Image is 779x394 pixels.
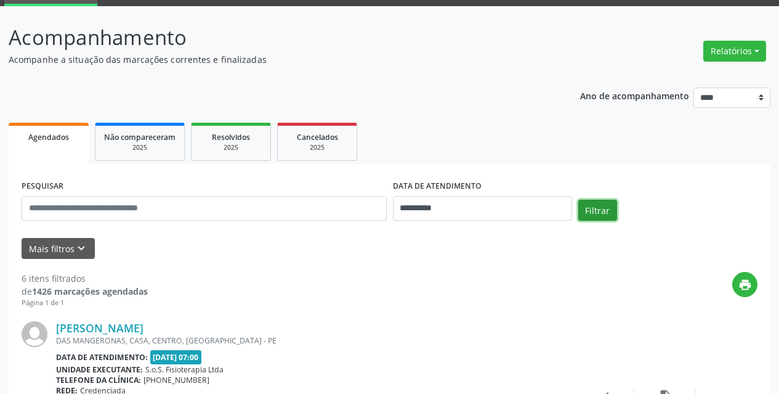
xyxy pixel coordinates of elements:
[104,143,176,152] div: 2025
[22,298,148,308] div: Página 1 de 1
[393,177,482,196] label: DATA DE ATENDIMENTO
[145,364,224,375] span: S.o.S. Fisioterapia Ltda
[580,88,689,103] p: Ano de acompanhamento
[22,285,148,298] div: de
[22,272,148,285] div: 6 itens filtrados
[703,41,766,62] button: Relatórios
[9,53,542,66] p: Acompanhe a situação das marcações correntes e finalizadas
[56,375,141,385] b: Telefone da clínica:
[200,143,262,152] div: 2025
[22,177,63,196] label: PESQUISAR
[22,321,47,347] img: img
[56,352,148,363] b: Data de atendimento:
[578,200,617,221] button: Filtrar
[143,375,209,385] span: [PHONE_NUMBER]
[56,321,143,335] a: [PERSON_NAME]
[56,364,143,375] b: Unidade executante:
[9,22,542,53] p: Acompanhamento
[28,132,69,142] span: Agendados
[104,132,176,142] span: Não compareceram
[286,143,348,152] div: 2025
[738,278,752,292] i: print
[732,272,757,297] button: print
[22,238,95,260] button: Mais filtroskeyboard_arrow_down
[150,350,202,364] span: [DATE] 07:00
[56,335,573,346] div: DAS MANGERONAS, CASA, CENTRO, [GEOGRAPHIC_DATA] - PE
[212,132,250,142] span: Resolvidos
[75,242,88,255] i: keyboard_arrow_down
[32,285,148,297] strong: 1426 marcações agendadas
[297,132,338,142] span: Cancelados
